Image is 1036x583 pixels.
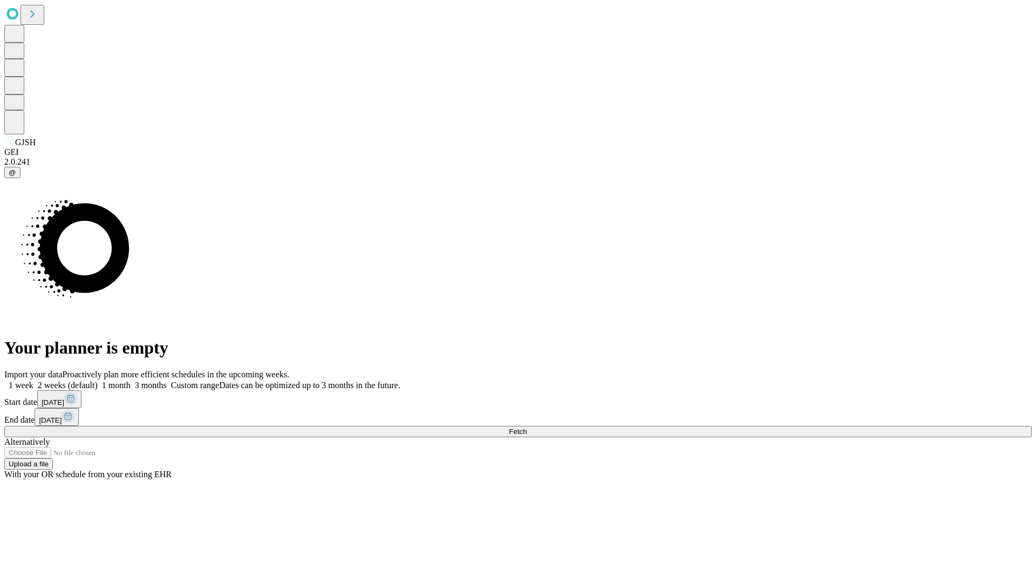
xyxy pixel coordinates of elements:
button: [DATE] [35,408,79,426]
span: 2 weeks (default) [38,381,98,390]
span: Import your data [4,370,63,379]
span: Fetch [509,428,527,436]
span: With your OR schedule from your existing EHR [4,470,172,479]
div: GEI [4,147,1032,157]
span: @ [9,168,16,177]
span: Proactively plan more efficient schedules in the upcoming weeks. [63,370,289,379]
span: 3 months [135,381,167,390]
span: 1 week [9,381,33,390]
span: Dates can be optimized up to 3 months in the future. [219,381,400,390]
span: GJSH [15,138,36,147]
div: 2.0.241 [4,157,1032,167]
div: Start date [4,390,1032,408]
span: Alternatively [4,437,50,446]
h1: Your planner is empty [4,338,1032,358]
button: [DATE] [37,390,81,408]
span: [DATE] [42,398,64,406]
button: Upload a file [4,458,53,470]
button: Fetch [4,426,1032,437]
span: Custom range [171,381,219,390]
span: 1 month [102,381,131,390]
button: @ [4,167,21,178]
span: [DATE] [39,416,62,424]
div: End date [4,408,1032,426]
